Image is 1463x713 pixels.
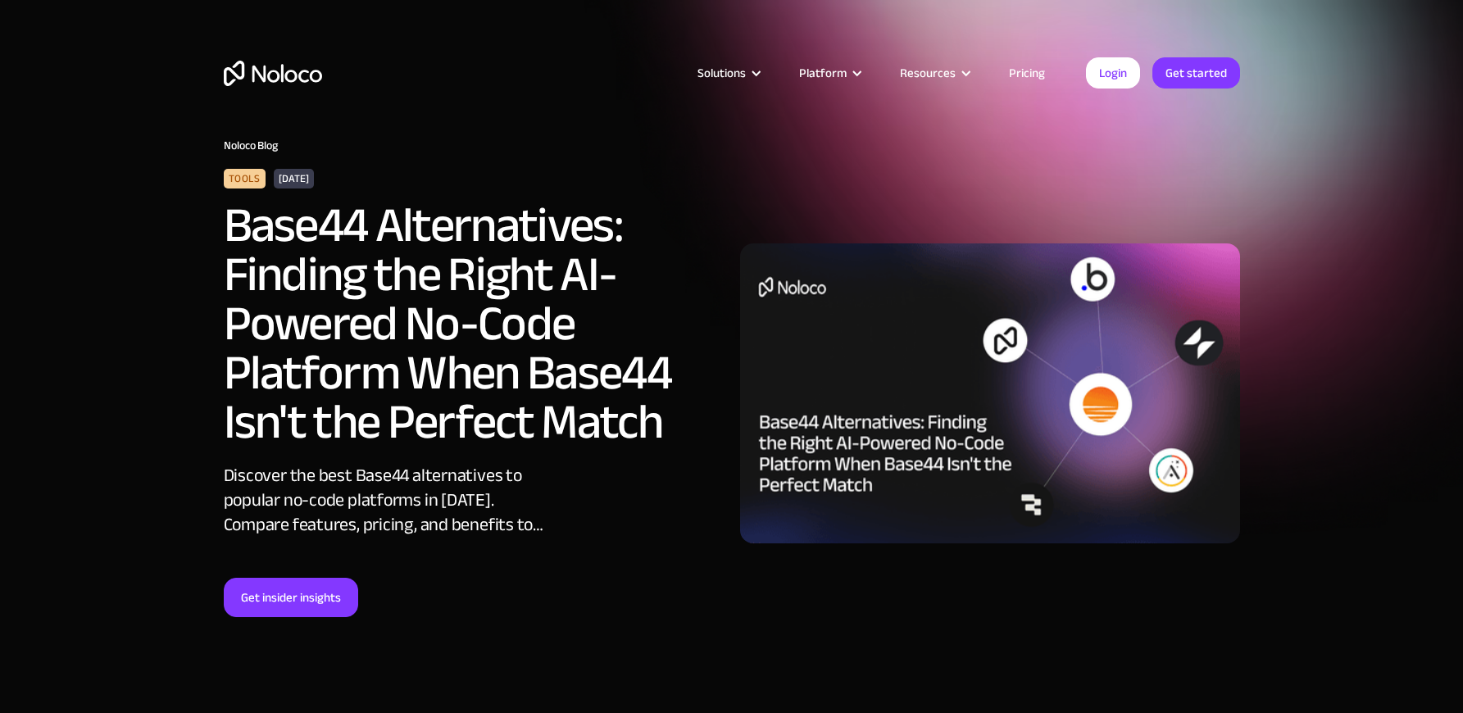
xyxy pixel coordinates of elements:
div: [DATE] [274,169,314,188]
a: Get started [1152,57,1240,89]
h2: Base44 Alternatives: Finding the Right AI-Powered No-Code Platform When Base44 Isn't the Perfect ... [224,201,675,447]
div: Resources [900,62,956,84]
div: Resources [879,62,988,84]
div: Tools [224,169,266,188]
div: Solutions [677,62,779,84]
div: Platform [779,62,879,84]
div: Solutions [697,62,746,84]
a: Pricing [988,62,1065,84]
a: Login [1086,57,1140,89]
div: Discover the best Base44 alternatives to popular no-code platforms in [DATE]. Compare features, p... [224,463,560,537]
div: Platform [799,62,847,84]
a: Get insider insights [224,578,358,617]
a: home [224,61,322,86]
